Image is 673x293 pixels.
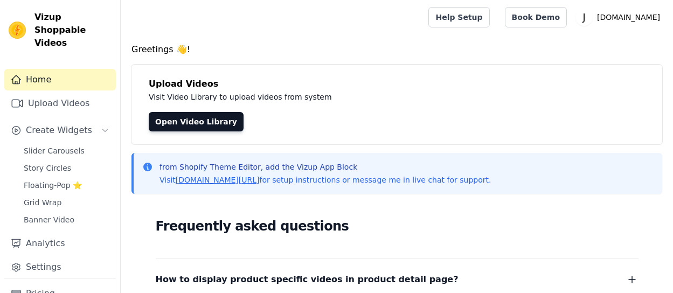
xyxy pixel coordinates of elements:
[156,272,459,287] span: How to display product specific videos in product detail page?
[149,78,645,90] h4: Upload Videos
[156,215,639,237] h2: Frequently asked questions
[9,22,26,39] img: Vizup
[131,43,662,56] h4: Greetings 👋!
[17,178,116,193] a: Floating-Pop ⭐
[24,145,85,156] span: Slider Carousels
[575,8,664,27] button: J [DOMAIN_NAME]
[4,93,116,114] a: Upload Videos
[149,90,632,103] p: Visit Video Library to upload videos from system
[34,11,112,50] span: Vizup Shoppable Videos
[24,214,74,225] span: Banner Video
[4,233,116,254] a: Analytics
[149,112,244,131] a: Open Video Library
[17,143,116,158] a: Slider Carousels
[4,69,116,90] a: Home
[26,124,92,137] span: Create Widgets
[4,256,116,278] a: Settings
[24,163,71,173] span: Story Circles
[17,161,116,176] a: Story Circles
[24,197,61,208] span: Grid Wrap
[159,175,491,185] p: Visit for setup instructions or message me in live chat for support.
[156,272,639,287] button: How to display product specific videos in product detail page?
[17,212,116,227] a: Banner Video
[176,176,260,184] a: [DOMAIN_NAME][URL]
[505,7,567,27] a: Book Demo
[593,8,664,27] p: [DOMAIN_NAME]
[582,12,585,23] text: J
[4,120,116,141] button: Create Widgets
[24,180,82,191] span: Floating-Pop ⭐
[428,7,489,27] a: Help Setup
[159,162,491,172] p: from Shopify Theme Editor, add the Vizup App Block
[17,195,116,210] a: Grid Wrap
